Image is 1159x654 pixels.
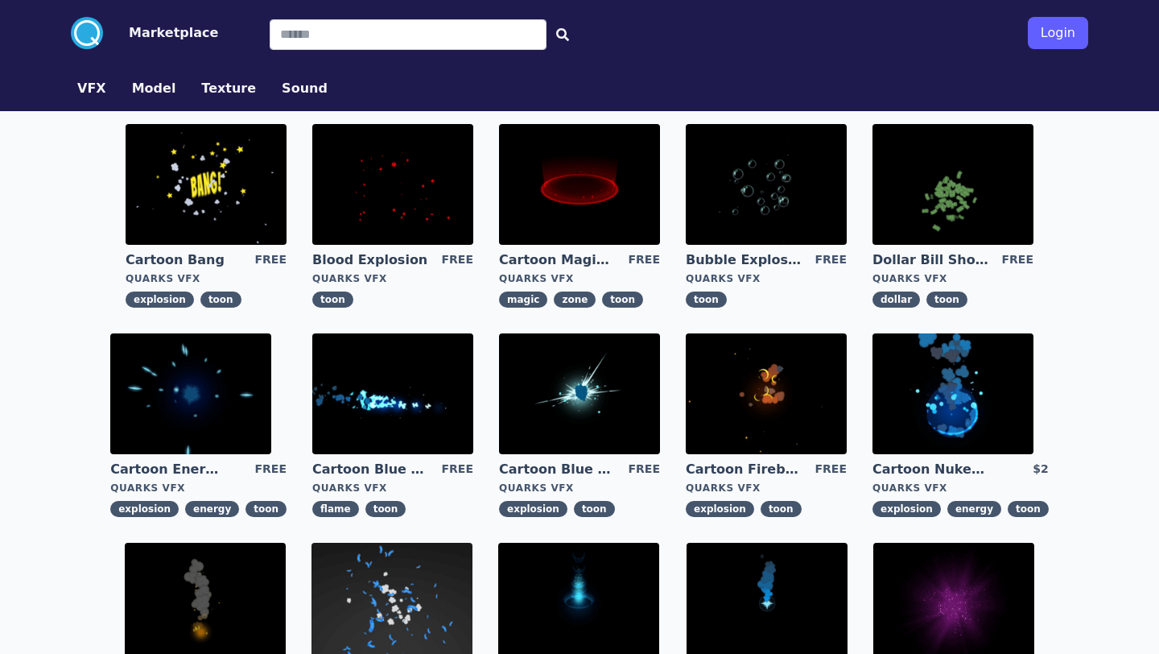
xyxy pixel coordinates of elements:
img: imgAlt [872,124,1033,245]
div: FREE [255,461,287,478]
span: explosion [499,501,567,517]
div: FREE [442,461,473,478]
span: toon [365,501,406,517]
a: Model [119,79,189,98]
img: imgAlt [499,333,660,454]
div: Quarks VFX [126,272,287,285]
span: toon [200,292,241,308]
span: toon [574,501,615,517]
a: Cartoon Magic Zone [499,251,615,269]
span: flame [312,501,359,517]
span: dollar [872,292,920,308]
a: Cartoon Bang [126,251,241,269]
input: Search [270,19,547,50]
div: FREE [1002,251,1033,269]
span: toon [602,292,643,308]
img: imgAlt [312,333,473,454]
img: imgAlt [686,333,847,454]
a: Login [1028,10,1088,56]
button: Sound [282,79,328,98]
div: FREE [255,251,287,269]
span: toon [926,292,967,308]
a: Cartoon Nuke Energy Explosion [872,461,988,478]
span: explosion [686,501,754,517]
img: imgAlt [312,124,473,245]
div: FREE [815,461,847,478]
span: toon [1008,501,1049,517]
img: imgAlt [126,124,287,245]
span: energy [185,501,239,517]
span: explosion [872,501,941,517]
div: Quarks VFX [312,482,473,495]
div: Quarks VFX [312,272,473,285]
a: Dollar Bill Shower [872,251,988,269]
button: Model [132,79,176,98]
div: Quarks VFX [686,272,847,285]
button: Login [1028,17,1088,49]
span: toon [245,501,287,517]
div: $2 [1033,461,1048,478]
span: magic [499,292,547,308]
div: Quarks VFX [499,482,660,495]
span: toon [761,501,802,517]
span: explosion [126,292,194,308]
button: VFX [77,79,106,98]
a: Cartoon Fireball Explosion [686,461,802,478]
img: imgAlt [499,124,660,245]
div: Quarks VFX [872,272,1033,285]
a: Blood Explosion [312,251,428,269]
img: imgAlt [686,124,847,245]
button: Texture [201,79,256,98]
a: Sound [269,79,340,98]
span: explosion [110,501,179,517]
span: toon [686,292,727,308]
div: Quarks VFX [686,482,847,495]
img: imgAlt [110,333,271,454]
div: Quarks VFX [499,272,660,285]
span: toon [312,292,353,308]
a: Marketplace [103,23,218,43]
div: Quarks VFX [110,482,287,495]
a: Cartoon Blue Flamethrower [312,461,428,478]
a: Cartoon Energy Explosion [110,461,226,478]
div: FREE [815,251,847,269]
div: FREE [442,251,473,269]
a: Bubble Explosion [686,251,802,269]
button: Marketplace [129,23,218,43]
div: Quarks VFX [872,482,1049,495]
div: FREE [629,461,660,478]
a: Cartoon Blue Gas Explosion [499,461,615,478]
div: FREE [629,251,660,269]
span: energy [947,501,1001,517]
a: Texture [188,79,269,98]
span: zone [554,292,596,308]
a: VFX [64,79,119,98]
img: imgAlt [872,333,1033,454]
